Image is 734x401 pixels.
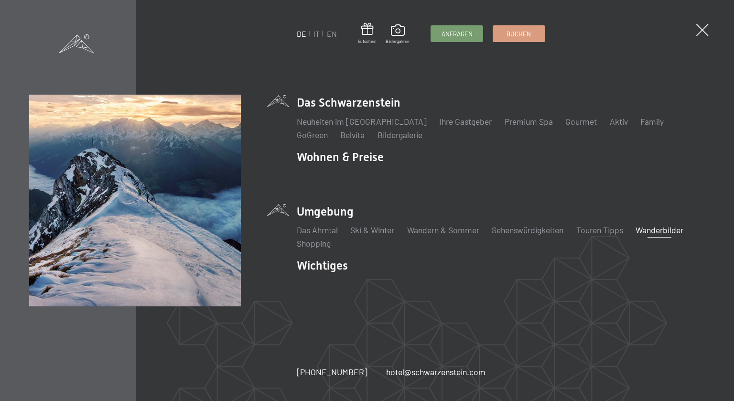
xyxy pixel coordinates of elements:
a: Bildergalerie [378,130,422,140]
a: Ihre Gastgeber [439,116,492,127]
a: Premium Spa [505,116,553,127]
a: Neuheiten im [GEOGRAPHIC_DATA] [297,116,427,127]
span: Anfragen [442,30,473,38]
a: Touren Tipps [576,225,623,235]
a: Aktiv [610,116,628,127]
a: Bildergalerie [386,24,410,44]
a: Gutschein [358,23,377,44]
a: Wandern & Sommer [407,225,479,235]
a: Family [640,116,664,127]
span: Buchen [507,30,531,38]
a: Shopping [297,238,331,249]
a: EN [327,29,337,38]
a: DE [297,29,306,38]
a: Belvita [340,130,365,140]
span: [PHONE_NUMBER] [297,367,367,377]
span: Gutschein [358,39,377,44]
a: Buchen [493,26,545,42]
a: Wanderbilder [636,225,683,235]
a: Gourmet [565,116,597,127]
a: GoGreen [297,130,328,140]
a: Sehenswürdigkeiten [492,225,563,235]
a: hotel@schwarzenstein.com [386,366,486,378]
a: Anfragen [431,26,483,42]
a: [PHONE_NUMBER] [297,366,367,378]
a: Ski & Winter [350,225,394,235]
span: Bildergalerie [386,39,410,44]
a: IT [313,29,320,38]
a: Das Ahrntal [297,225,338,235]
